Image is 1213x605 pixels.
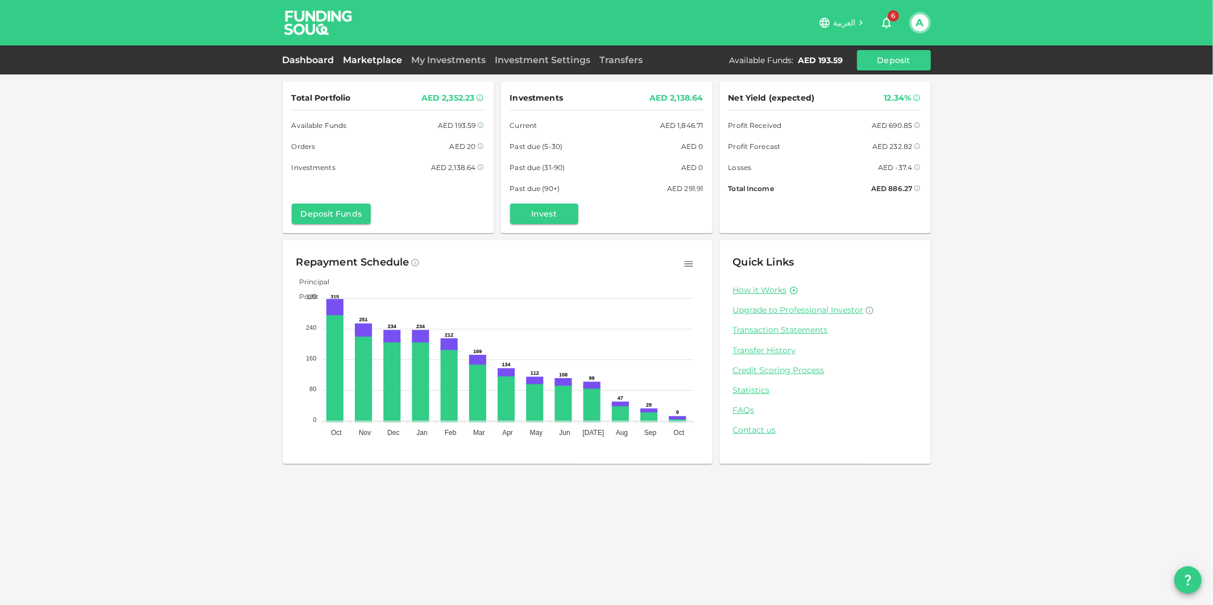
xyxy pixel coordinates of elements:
[728,91,815,105] span: Net Yield (expected)
[559,429,570,437] tspan: Jun
[733,365,917,376] a: Credit Scoring Process
[857,50,931,71] button: Deposit
[305,355,316,362] tspan: 160
[387,429,399,437] tspan: Dec
[1174,566,1202,594] button: question
[510,204,578,224] button: Invest
[733,305,864,315] span: Upgrade to Professional Investor
[833,18,856,28] span: العربية
[305,293,316,300] tspan: 320
[798,55,843,66] div: AED 193.59
[473,429,485,437] tspan: Mar
[431,161,476,173] div: AED 2,138.64
[728,119,782,131] span: Profit Received
[510,161,565,173] span: Past due (31-90)
[872,119,913,131] div: AED 690.85
[733,256,794,268] span: Quick Links
[875,11,898,34] button: 6
[510,183,560,194] span: Past due (90+)
[331,429,342,437] tspan: Oct
[491,55,595,65] a: Investment Settings
[358,429,370,437] tspan: Nov
[291,292,318,301] span: Profit
[733,425,917,436] a: Contact us
[292,91,351,105] span: Total Portfolio
[421,91,475,105] div: AED 2,352.23
[728,140,781,152] span: Profit Forecast
[407,55,491,65] a: My Investments
[888,10,899,22] span: 6
[313,416,316,423] tspan: 0
[450,140,476,152] div: AED 20
[878,161,912,173] div: AED -37.4
[660,119,703,131] div: AED 1,846.71
[649,91,703,105] div: AED 2,138.64
[733,305,917,316] a: Upgrade to Professional Investor
[529,429,543,437] tspan: May
[733,345,917,356] a: Transfer History
[667,183,703,194] div: AED 291.91
[582,429,604,437] tspan: [DATE]
[728,183,774,194] span: Total Income
[283,55,339,65] a: Dashboard
[296,254,409,272] div: Repayment Schedule
[339,55,407,65] a: Marketplace
[615,429,627,437] tspan: Aug
[292,161,336,173] span: Investments
[673,429,684,437] tspan: Oct
[681,140,703,152] div: AED 0
[644,429,657,437] tspan: Sep
[871,183,913,194] div: AED 886.27
[733,385,917,396] a: Statistics
[444,429,456,437] tspan: Feb
[438,119,476,131] div: AED 193.59
[510,140,563,152] span: Past due (5-30)
[291,277,329,286] span: Principal
[292,140,316,152] span: Orders
[872,140,913,152] div: AED 232.82
[884,91,912,105] div: 12.34%
[733,405,917,416] a: FAQs
[681,161,703,173] div: AED 0
[595,55,648,65] a: Transfers
[912,14,929,31] button: A
[416,429,427,437] tspan: Jan
[510,91,563,105] span: Investments
[305,324,316,331] tspan: 240
[510,119,537,131] span: Current
[730,55,794,66] div: Available Funds :
[733,285,787,296] a: How it Works
[728,161,752,173] span: Losses
[309,386,316,392] tspan: 80
[733,325,917,335] a: Transaction Statements
[292,119,347,131] span: Available Funds
[292,204,371,224] button: Deposit Funds
[502,429,513,437] tspan: Apr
